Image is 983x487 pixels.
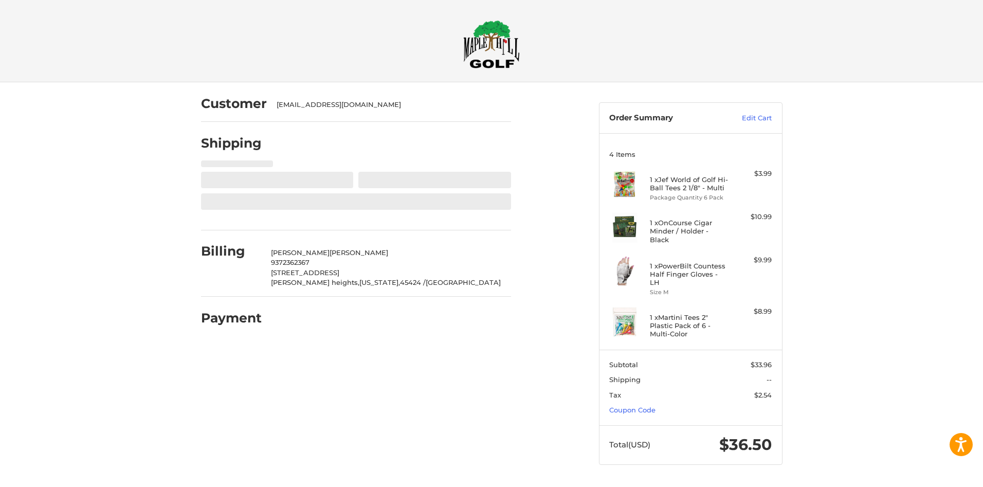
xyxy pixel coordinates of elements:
h4: 1 x Martini Tees 2" Plastic Pack of 6 - Multi-Color [650,313,729,338]
div: [EMAIL_ADDRESS][DOMAIN_NAME] [277,100,501,110]
img: Maple Hill Golf [463,20,520,68]
span: Total (USD) [609,440,650,449]
span: [US_STATE], [359,278,400,286]
h2: Billing [201,243,261,259]
span: 45424 / [400,278,426,286]
span: $33.96 [751,360,772,369]
div: $10.99 [731,212,772,222]
span: [PERSON_NAME] heights, [271,278,359,286]
h3: 4 Items [609,150,772,158]
h2: Customer [201,96,267,112]
h3: Order Summary [609,113,720,123]
div: $9.99 [731,255,772,265]
li: Size M [650,288,729,297]
li: Package Quantity 6 Pack [650,193,729,202]
iframe: Google Customer Reviews [898,459,983,487]
span: [GEOGRAPHIC_DATA] [426,278,501,286]
span: [STREET_ADDRESS] [271,268,339,277]
a: Coupon Code [609,406,656,414]
span: $2.54 [754,391,772,399]
span: [PERSON_NAME] [330,248,388,257]
span: Subtotal [609,360,638,369]
span: Tax [609,391,621,399]
h2: Payment [201,310,262,326]
span: 9372362367 [271,258,310,266]
a: Edit Cart [720,113,772,123]
span: -- [767,375,772,384]
span: Shipping [609,375,641,384]
h4: 1 x OnCourse Cigar Minder / Holder - Black [650,219,729,244]
div: $3.99 [731,169,772,179]
h4: 1 x PowerBilt Countess Half Finger Gloves - LH [650,262,729,287]
div: $8.99 [731,306,772,317]
span: [PERSON_NAME] [271,248,330,257]
span: $36.50 [719,435,772,454]
h4: 1 x Jef World of Golf Hi-Ball Tees 2 1/8" - Multi [650,175,729,192]
h2: Shipping [201,135,262,151]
